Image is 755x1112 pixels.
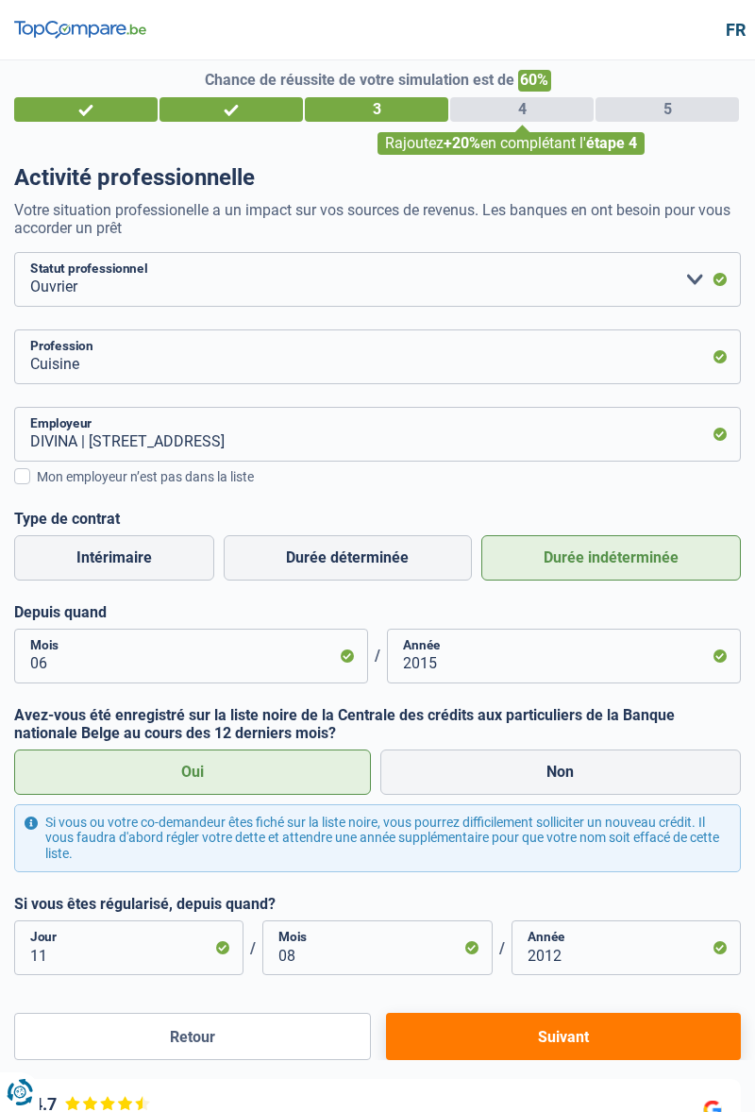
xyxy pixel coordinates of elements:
[14,97,158,122] div: 1
[262,920,492,975] input: MM
[481,535,741,581] label: Durée indéterminée
[512,920,741,975] input: AAAA
[14,804,741,872] div: Si vous ou votre co-demandeur êtes fiché sur la liste noire, vous pourrez difficilement sollicite...
[14,21,146,40] img: TopCompare Logo
[493,939,512,957] span: /
[305,97,448,122] div: 3
[14,1013,371,1060] button: Retour
[444,134,480,152] span: +20%
[159,97,303,122] div: 2
[224,535,471,581] label: Durée déterminée
[14,629,368,683] input: MM
[14,920,243,975] input: JJ
[377,132,645,155] div: Rajoutez en complétant l'
[205,71,514,89] span: Chance de réussite de votre simulation est de
[726,20,741,41] div: fr
[14,895,741,913] label: Si vous êtes régularisé, depuis quand?
[14,535,214,581] label: Intérimaire
[14,407,741,462] input: Cherchez votre employeur
[596,97,739,122] div: 5
[368,647,387,665] span: /
[386,1013,741,1060] button: Suivant
[37,467,741,487] div: Mon employeur n’est pas dans la liste
[518,70,551,92] span: 60%
[14,603,741,621] label: Depuis quand
[14,164,741,192] h1: Activité professionnelle
[14,510,741,528] label: Type de contrat
[14,750,371,795] label: Oui
[586,134,637,152] span: étape 4
[243,939,262,957] span: /
[14,201,741,237] p: Votre situation professionelle a un impact sur vos sources de revenus. Les banques en ont besoin ...
[387,629,741,683] input: AAAA
[14,706,741,742] label: Avez-vous été enregistré sur la liste noire de la Centrale des crédits aux particuliers de la Ban...
[380,750,742,795] label: Non
[450,97,594,122] div: 4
